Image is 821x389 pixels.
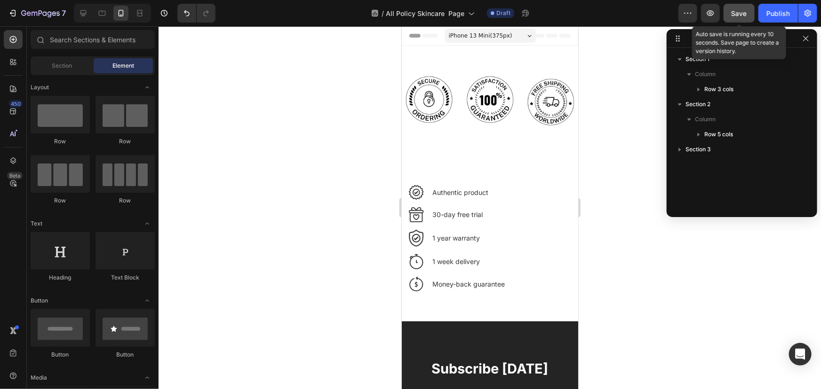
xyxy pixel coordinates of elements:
[704,85,733,94] span: Row 3 cols
[386,8,464,18] span: All Policy Skincare Page
[96,350,155,359] div: Button
[112,62,134,70] span: Element
[31,296,48,305] span: Button
[31,219,42,228] span: Text
[724,4,755,23] button: Save
[758,4,798,23] button: Publish
[4,4,70,23] button: 7
[140,293,155,308] span: Toggle open
[96,196,155,205] div: Row
[766,8,790,18] div: Publish
[140,80,155,95] span: Toggle open
[177,4,215,23] div: Undo/Redo
[685,100,710,109] span: Section 2
[31,137,90,146] div: Row
[62,8,66,19] p: 7
[140,370,155,385] span: Toggle open
[496,9,510,17] span: Draft
[31,373,47,382] span: Media
[695,115,716,124] span: Column
[7,172,23,179] div: Beta
[685,54,709,64] span: Section 1
[31,350,90,359] div: Button
[685,145,711,154] span: Section 3
[382,8,384,18] span: /
[140,216,155,231] span: Toggle open
[96,137,155,146] div: Row
[704,130,733,139] span: Row 5 cols
[52,62,72,70] span: Section
[9,100,23,108] div: 450
[31,30,155,49] input: Search Sections & Elements
[732,9,747,17] span: Save
[31,83,49,92] span: Layout
[402,26,578,389] iframe: Design area
[695,70,716,79] span: Column
[96,273,155,282] div: Text Block
[31,196,90,205] div: Row
[31,273,90,282] div: Heading
[789,343,812,366] div: Open Intercom Messenger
